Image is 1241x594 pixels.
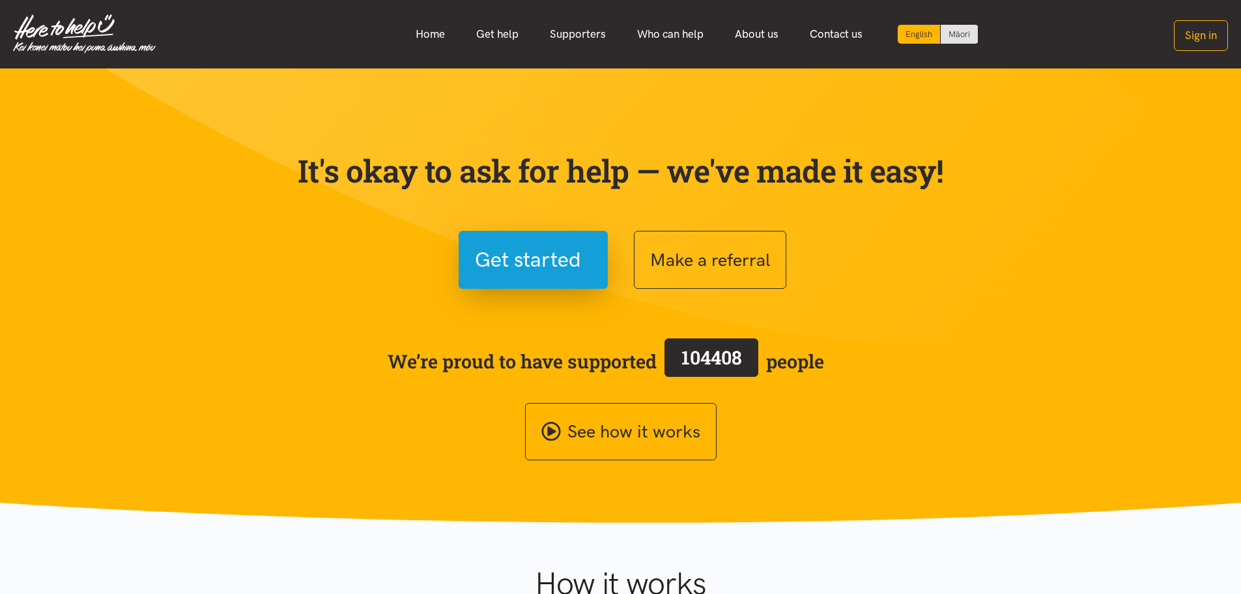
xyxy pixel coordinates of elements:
a: See how it works [525,403,717,461]
a: Home [400,20,461,48]
button: Make a referral [634,231,786,289]
p: It's okay to ask for help — we've made it easy! [295,152,947,190]
a: Get help [461,20,534,48]
a: About us [719,20,794,48]
a: Who can help [621,20,719,48]
a: 104408 [657,336,766,387]
span: 104408 [681,345,742,370]
a: Supporters [534,20,621,48]
span: Get started [475,243,581,276]
span: We’re proud to have supported people [388,336,824,387]
button: Get started [459,231,608,289]
div: Language toggle [898,25,978,44]
div: Current language [898,25,941,44]
a: Contact us [794,20,878,48]
button: Sign in [1174,20,1228,51]
a: Switch to Te Reo Māori [941,25,978,44]
img: Home [13,14,156,53]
